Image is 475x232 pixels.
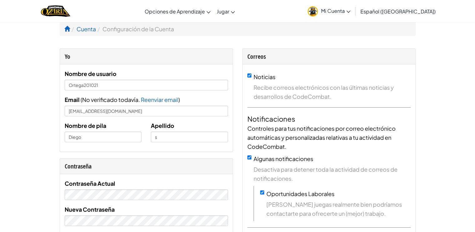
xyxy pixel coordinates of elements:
[41,5,70,18] a: Ozaria by CodeCombat logo
[65,121,106,130] label: Nombre de pila
[254,83,411,101] span: Recibe correos electrónicos con las últimas noticias y desarrollos de CodeCombat.
[145,8,205,15] span: Opciones de Aprendizaje
[360,8,436,15] span: Español ([GEOGRAPHIC_DATA])
[151,121,174,130] label: Apellido
[254,73,275,80] label: Noticias
[254,155,313,162] label: Algunas notificaciones
[141,96,178,103] span: Reenviar email
[254,165,411,183] span: Desactiva para detener toda la actividad de correos de notificaciones.
[65,96,80,103] span: Email
[321,8,350,14] span: Mi Cuenta
[141,3,214,20] a: Opciones de Aprendizaje
[217,8,229,15] span: Jugar
[80,96,82,103] span: (
[247,52,411,61] div: Correos
[96,24,174,33] li: Configuración de la Cuenta
[65,162,228,171] div: Contraseña
[308,6,318,17] img: avatar
[41,5,70,18] img: Home
[65,69,116,78] label: Nombre de usuario
[65,179,115,188] label: Contraseña Actual
[247,114,411,124] h4: Notificaciones
[65,205,115,214] label: Nueva Contraseña
[77,25,96,33] a: Cuenta
[266,200,411,218] span: [PERSON_NAME] juegas realmente bien podríamos contactarte para ofrecerte un (mejor) trabajo.
[357,3,439,20] a: Español ([GEOGRAPHIC_DATA])
[214,3,238,20] a: Jugar
[65,52,228,61] div: Yo
[266,190,334,197] label: Oportunidades Laborales
[304,1,354,21] a: Mi Cuenta
[247,125,396,150] span: Controles para tus notificaciones por correo electrónico automáticas y personalizadas relativas a...
[82,96,141,103] span: No verificado todavía.
[178,96,180,103] span: )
